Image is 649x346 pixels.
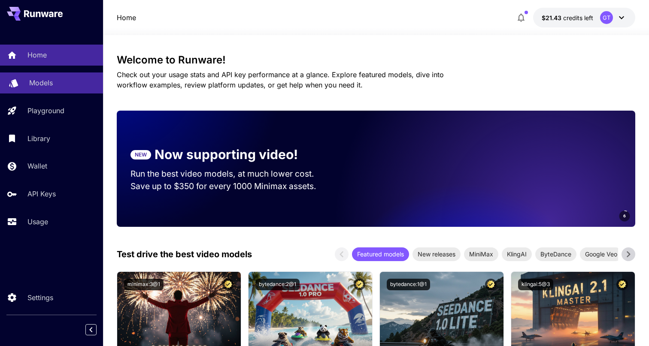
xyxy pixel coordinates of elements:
button: bytedance:1@1 [387,279,430,290]
span: KlingAI [502,250,532,259]
div: MiniMax [464,247,498,261]
div: KlingAI [502,247,532,261]
p: Now supporting video! [155,145,298,164]
button: Certified Model – Vetted for best performance and includes a commercial license. [485,279,497,290]
p: Test drive the best video models [117,248,252,261]
span: New releases [412,250,461,259]
p: Wallet [27,161,47,171]
div: ByteDance [535,247,576,261]
p: Models [29,78,53,88]
button: Collapse sidebar [85,324,97,335]
div: $21.42603 [542,13,593,22]
a: Home [117,12,136,23]
p: Usage [27,217,48,227]
p: Home [27,50,47,60]
p: Library [27,133,50,144]
span: MiniMax [464,250,498,259]
button: Certified Model – Vetted for best performance and includes a commercial license. [616,279,628,290]
button: bytedance:2@1 [255,279,300,290]
span: Google Veo [580,250,622,259]
button: minimax:3@1 [124,279,164,290]
span: $21.43 [542,14,563,21]
nav: breadcrumb [117,12,136,23]
span: Check out your usage stats and API key performance at a glance. Explore featured models, dive int... [117,70,444,89]
h3: Welcome to Runware! [117,54,635,66]
p: API Keys [27,189,56,199]
button: $21.42603GT [533,8,635,27]
div: GT [600,11,613,24]
button: Certified Model – Vetted for best performance and includes a commercial license. [222,279,234,290]
p: Run the best video models, at much lower cost. [130,168,331,180]
p: Settings [27,292,53,303]
button: Certified Model – Vetted for best performance and includes a commercial license. [354,279,365,290]
div: Featured models [352,247,409,261]
div: Google Veo [580,247,622,261]
div: New releases [412,247,461,261]
p: NEW [135,151,147,159]
span: Featured models [352,250,409,259]
span: ByteDance [535,250,576,259]
button: klingai:5@3 [518,279,553,290]
div: Collapse sidebar [92,322,103,337]
span: 6 [623,213,626,219]
p: Playground [27,105,64,116]
p: Save up to $350 for every 1000 Minimax assets. [130,180,331,193]
span: credits left [563,14,593,21]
